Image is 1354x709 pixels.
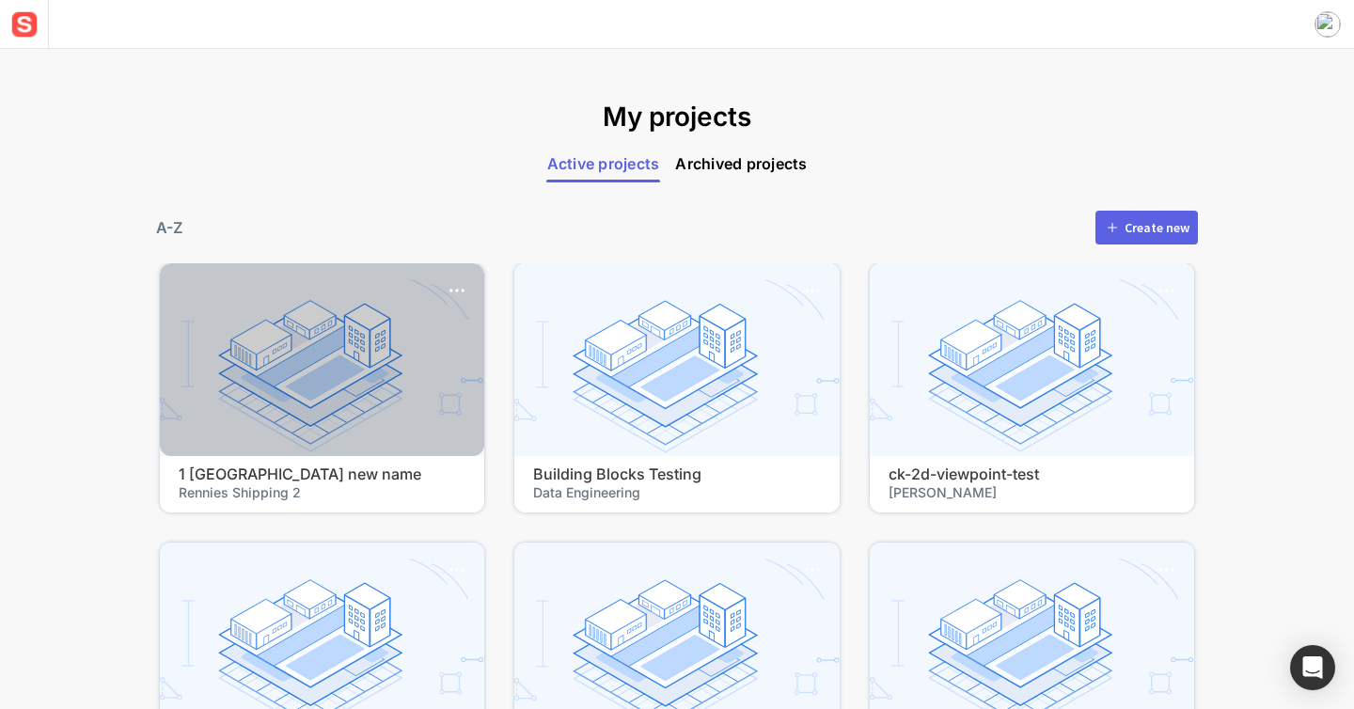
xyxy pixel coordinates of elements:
[675,152,808,176] span: Archived projects
[179,483,465,501] span: Rennies Shipping 2
[546,152,660,176] span: Active projects
[603,102,751,134] h1: My projects
[889,465,1175,483] h4: ck-2d-viewpoint-test
[1290,645,1335,690] div: Open Intercom Messenger
[156,216,182,239] div: A-Z
[889,483,1175,501] span: [PERSON_NAME]
[179,465,465,483] h4: 1 [GEOGRAPHIC_DATA] new name
[533,465,820,483] h4: Building Blocks Testing
[1095,211,1198,244] button: Create new
[533,483,820,501] span: Data Engineering
[1125,221,1189,234] div: Create new
[8,8,41,41] img: sensat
